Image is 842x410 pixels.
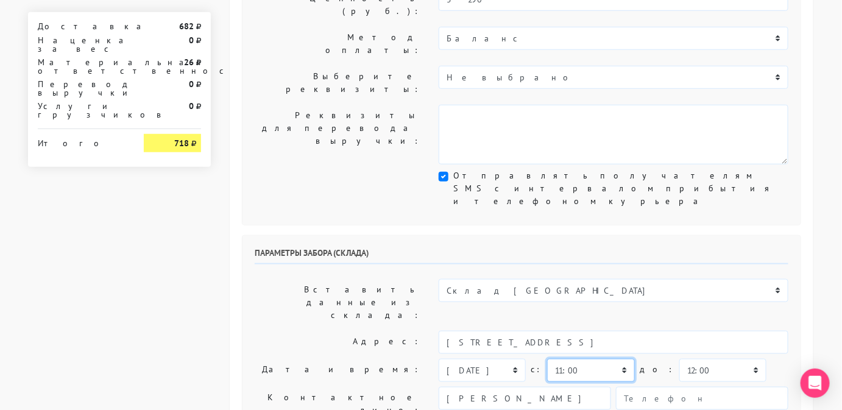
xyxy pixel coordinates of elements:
strong: 0 [189,79,194,90]
label: Реквизиты для перевода выручки: [246,105,430,164]
label: c: [531,359,542,380]
div: Перевод выручки [29,80,135,97]
div: Open Intercom Messenger [801,369,830,398]
div: Доставка [29,22,135,30]
label: Метод оплаты: [246,27,430,61]
label: Выберите реквизиты: [246,66,430,100]
label: Отправлять получателям SMS с интервалом прибытия и телефоном курьера [453,169,788,208]
label: Адрес: [246,331,430,354]
strong: 718 [174,138,189,149]
h6: Параметры забора (склада) [255,248,788,264]
label: Вставить данные из склада: [246,279,430,326]
div: Услуги грузчиков [29,102,135,119]
input: Имя [439,387,611,410]
strong: 0 [189,35,194,46]
strong: 682 [179,21,194,32]
strong: 0 [189,101,194,111]
div: Наценка за вес [29,36,135,53]
strong: 26 [184,57,194,68]
div: Материальная ответственность [29,58,135,75]
div: Итого [38,134,126,147]
label: до: [640,359,674,380]
input: Телефон [616,387,788,410]
label: Дата и время: [246,359,430,382]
